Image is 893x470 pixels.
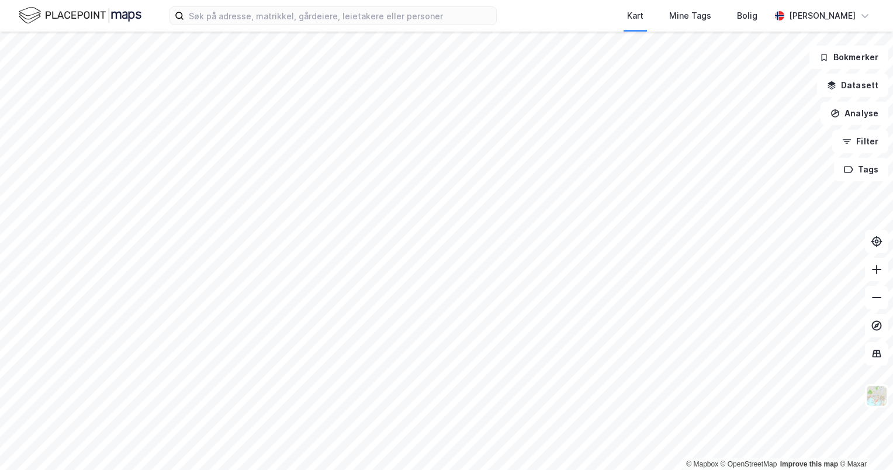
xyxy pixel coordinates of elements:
[686,460,718,468] a: Mapbox
[835,414,893,470] div: Kontrollprogram for chat
[817,74,888,97] button: Datasett
[789,9,856,23] div: [PERSON_NAME]
[832,130,888,153] button: Filter
[737,9,757,23] div: Bolig
[184,7,496,25] input: Søk på adresse, matrikkel, gårdeiere, leietakere eller personer
[669,9,711,23] div: Mine Tags
[834,158,888,181] button: Tags
[780,460,838,468] a: Improve this map
[627,9,643,23] div: Kart
[19,5,141,26] img: logo.f888ab2527a4732fd821a326f86c7f29.svg
[721,460,777,468] a: OpenStreetMap
[821,102,888,125] button: Analyse
[809,46,888,69] button: Bokmerker
[866,385,888,407] img: Z
[835,414,893,470] iframe: Chat Widget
